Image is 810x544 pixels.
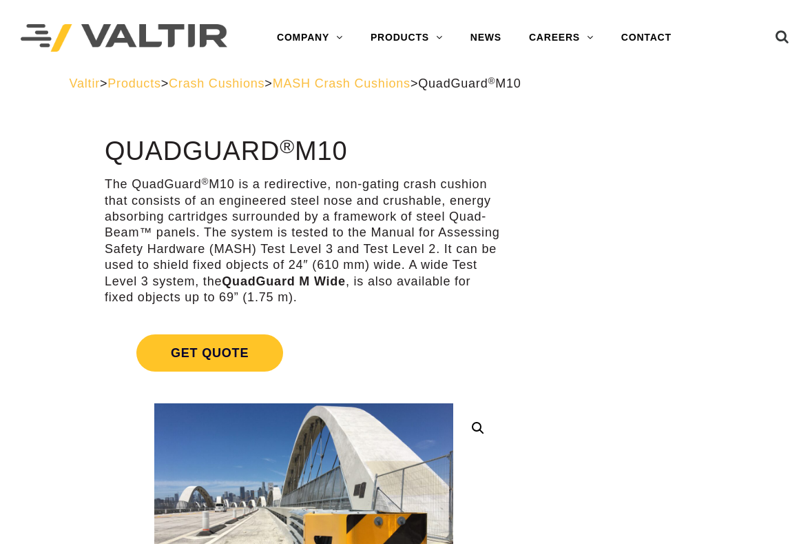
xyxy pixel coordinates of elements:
[515,24,607,52] a: CAREERS
[201,177,209,187] sup: ®
[457,24,515,52] a: NEWS
[263,24,357,52] a: COMPANY
[105,177,503,305] p: The QuadGuard M10 is a redirective, non-gating crash cushion that consists of an engineered steel...
[136,334,283,372] span: Get Quote
[488,76,495,86] sup: ®
[357,24,457,52] a: PRODUCTS
[222,274,346,288] strong: QuadGuard M Wide
[105,137,503,166] h1: QuadGuard M10
[418,77,521,90] span: QuadGuard M10
[273,77,411,90] a: MASH Crash Cushions
[70,76,741,92] div: > > > >
[107,77,160,90] a: Products
[21,24,227,52] img: Valtir
[169,77,264,90] a: Crash Cushions
[70,77,100,90] a: Valtir
[280,135,295,157] sup: ®
[105,318,503,388] a: Get Quote
[607,24,685,52] a: CONTACT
